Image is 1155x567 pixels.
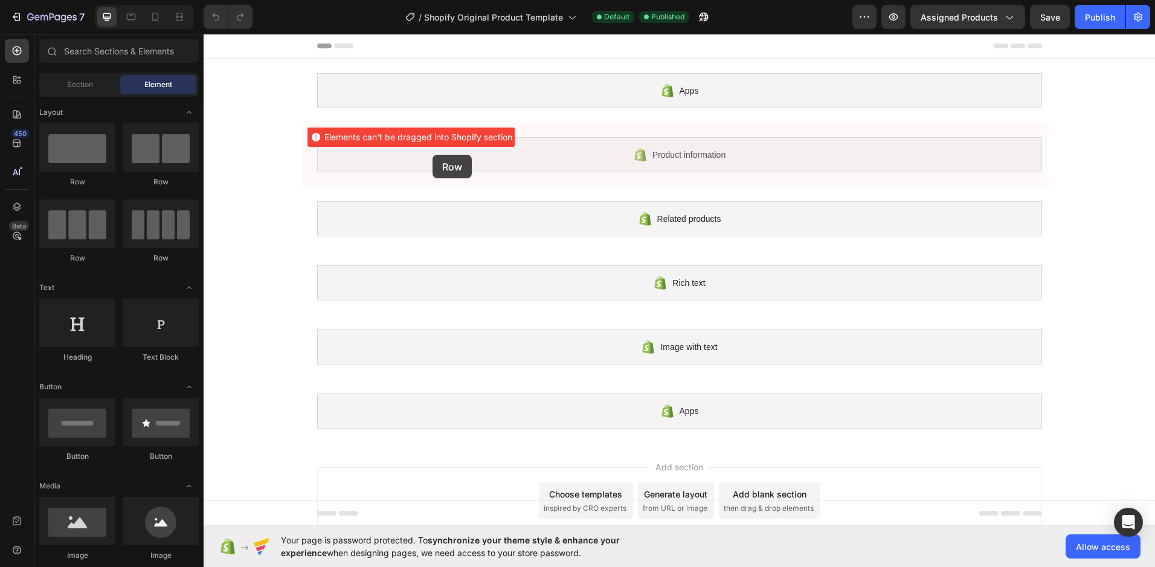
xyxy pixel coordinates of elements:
[123,550,199,561] div: Image
[281,535,620,558] span: synchronize your theme style & enhance your experience
[1030,5,1070,29] button: Save
[1040,12,1060,22] span: Save
[1075,5,1125,29] button: Publish
[39,550,115,561] div: Image
[921,11,998,24] span: Assigned Products
[123,451,199,462] div: Button
[1085,11,1115,24] div: Publish
[179,278,199,297] span: Toggle open
[123,253,199,264] div: Row
[179,103,199,122] span: Toggle open
[39,381,62,392] span: Button
[39,451,115,462] div: Button
[144,79,172,90] span: Element
[39,481,60,491] span: Media
[123,352,199,363] div: Text Block
[39,282,54,293] span: Text
[39,107,63,118] span: Layout
[39,352,115,363] div: Heading
[204,34,1155,526] iframe: Design area
[123,177,199,187] div: Row
[1076,540,1130,553] span: Allow access
[9,221,29,231] div: Beta
[39,39,199,63] input: Search Sections & Elements
[39,253,115,264] div: Row
[67,79,93,90] span: Section
[604,11,629,22] span: Default
[11,129,29,138] div: 450
[1066,534,1141,559] button: Allow access
[651,11,684,22] span: Published
[910,5,1025,29] button: Assigned Products
[424,11,563,24] span: Shopify Original Product Template
[39,177,115,187] div: Row
[281,534,667,559] span: Your page is password protected. To when designing pages, we need access to your store password.
[179,377,199,397] span: Toggle open
[179,476,199,496] span: Toggle open
[204,5,253,29] div: Undo/Redo
[419,11,422,24] span: /
[79,10,85,24] p: 7
[1114,508,1143,537] div: Open Intercom Messenger
[5,5,90,29] button: 7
